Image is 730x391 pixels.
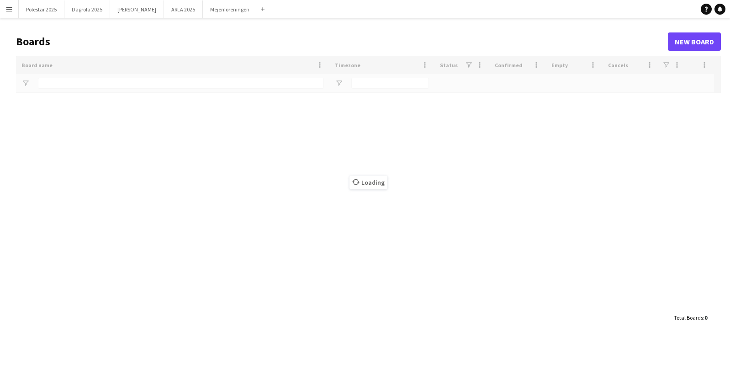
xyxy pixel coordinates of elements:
[674,309,707,327] div: :
[704,314,707,321] span: 0
[668,32,721,51] a: New Board
[164,0,203,18] button: ARLA 2025
[64,0,110,18] button: Dagrofa 2025
[349,176,387,189] span: Loading
[203,0,257,18] button: Mejeriforeningen
[19,0,64,18] button: Polestar 2025
[16,35,668,48] h1: Boards
[674,314,703,321] span: Total Boards
[110,0,164,18] button: [PERSON_NAME]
